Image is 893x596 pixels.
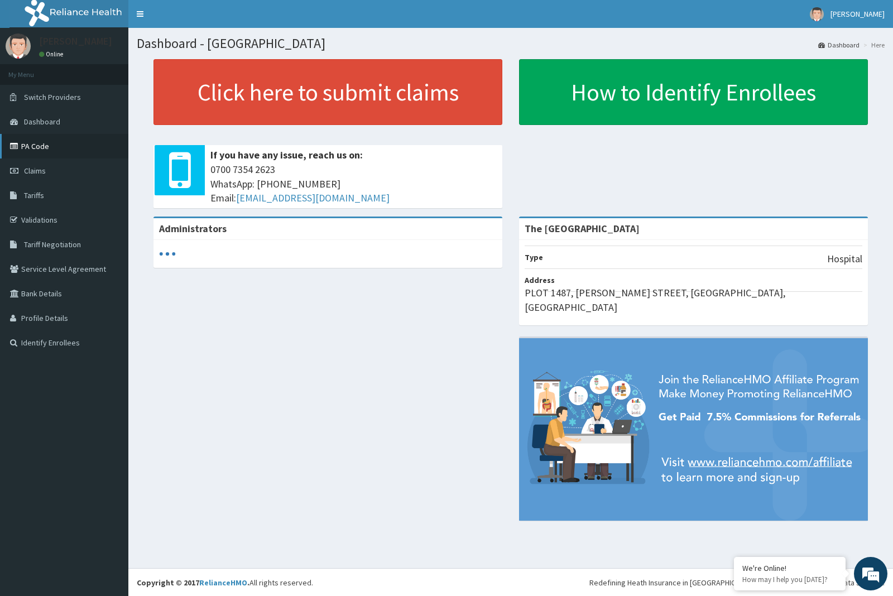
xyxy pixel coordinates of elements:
[159,246,176,262] svg: audio-loading
[519,59,868,125] a: How to Identify Enrollees
[519,338,868,521] img: provider-team-banner.png
[525,222,640,235] strong: The [GEOGRAPHIC_DATA]
[810,7,824,21] img: User Image
[199,578,247,588] a: RelianceHMO
[827,252,862,266] p: Hospital
[525,252,543,262] b: Type
[742,575,837,584] p: How may I help you today?
[525,275,555,285] b: Address
[159,222,227,235] b: Administrators
[742,563,837,573] div: We're Online!
[39,50,66,58] a: Online
[210,162,497,205] span: 0700 7354 2623 WhatsApp: [PHONE_NUMBER] Email:
[24,166,46,176] span: Claims
[236,191,390,204] a: [EMAIL_ADDRESS][DOMAIN_NAME]
[24,190,44,200] span: Tariffs
[210,148,363,161] b: If you have any issue, reach us on:
[861,40,885,50] li: Here
[830,9,885,19] span: [PERSON_NAME]
[24,92,81,102] span: Switch Providers
[525,286,862,314] p: PLOT 1487, [PERSON_NAME] STREET, [GEOGRAPHIC_DATA], [GEOGRAPHIC_DATA]
[24,239,81,249] span: Tariff Negotiation
[6,33,31,59] img: User Image
[589,577,885,588] div: Redefining Heath Insurance in [GEOGRAPHIC_DATA] using Telemedicine and Data Science!
[137,578,249,588] strong: Copyright © 2017 .
[39,36,112,46] p: [PERSON_NAME]
[24,117,60,127] span: Dashboard
[137,36,885,51] h1: Dashboard - [GEOGRAPHIC_DATA]
[153,59,502,125] a: Click here to submit claims
[818,40,860,50] a: Dashboard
